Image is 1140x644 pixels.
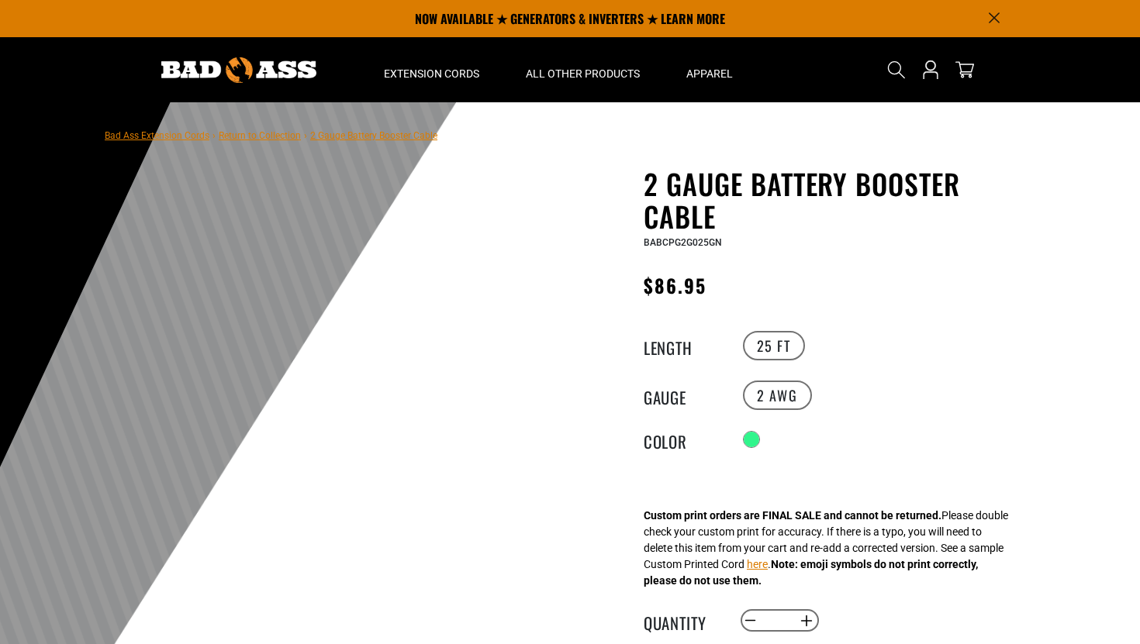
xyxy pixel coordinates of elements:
[503,37,663,102] summary: All Other Products
[663,37,756,102] summary: Apparel
[644,237,722,248] span: BABCPG2G025GN
[884,57,909,82] summary: Search
[644,385,721,405] legend: Gauge
[361,37,503,102] summary: Extension Cords
[644,508,1008,589] div: Please double check your custom print for accuracy. If there is a typo, you will need to delete t...
[644,336,721,356] legend: Length
[686,67,733,81] span: Apparel
[384,67,479,81] span: Extension Cords
[644,611,721,631] label: Quantity
[644,509,941,522] strong: Custom print orders are FINAL SALE and cannot be returned.
[105,126,437,144] nav: breadcrumbs
[644,271,706,299] span: $86.95
[310,130,437,141] span: 2 Gauge Battery Booster Cable
[644,167,1024,232] h1: 2 Gauge Battery Booster Cable
[743,381,812,410] label: 2 AWG
[212,130,216,141] span: ›
[105,130,209,141] a: Bad Ass Extension Cords
[644,558,978,587] strong: Note: emoji symbols do not print correctly, please do not use them.
[219,130,301,141] a: Return to Collection
[161,57,316,83] img: Bad Ass Extension Cords
[747,556,768,573] button: here
[743,331,805,360] label: 25 FT
[644,429,721,449] legend: Color
[526,67,640,81] span: All Other Products
[304,130,307,141] span: ›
